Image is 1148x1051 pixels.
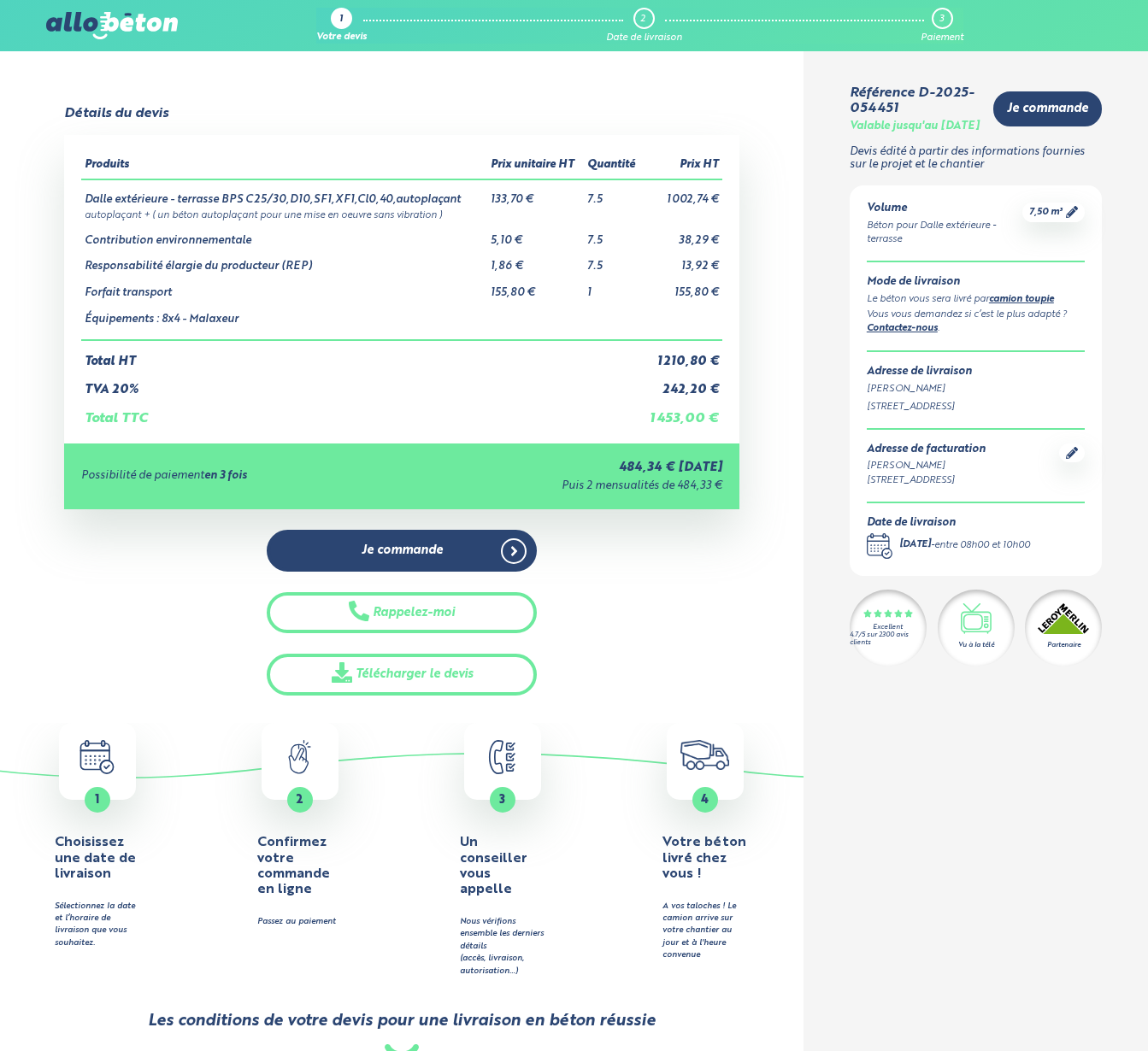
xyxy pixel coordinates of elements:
[1047,640,1080,650] div: Partenaire
[95,794,99,806] span: 1
[584,152,642,179] th: Quantité
[81,179,487,207] td: Dalle extérieure - terrasse BPS C25/30,D10,SF1,XF1,Cl0,40,autoplaçant
[996,984,1129,1032] iframe: Help widget launcher
[640,14,645,25] div: 2
[701,794,709,806] span: 4
[873,624,903,631] div: Excellent
[642,397,722,426] td: 1 453,00 €
[316,8,367,44] a: 1 Votre devis
[642,152,722,179] th: Prix HT
[267,592,537,634] button: Rappelez-moi
[584,179,642,207] td: 7.5
[81,221,487,248] td: Contribution environnementale
[867,473,986,488] div: [STREET_ADDRESS]
[81,369,641,397] td: TVA 20%
[642,247,722,273] td: 13,92 €
[407,480,722,493] div: Puis 2 mensualités de 484,33 €
[405,723,599,978] button: 3 Un conseiller vous appelle Nous vérifions ensemble les derniers détails(accès, livraison, autor...
[460,835,545,898] h4: Un conseiller vous appelle
[362,543,443,558] span: Je commande
[989,295,1054,304] a: camion toupie
[867,459,986,473] div: [PERSON_NAME]
[81,300,487,341] td: Équipements : 8x4 - Malaxeur
[867,366,1085,379] div: Adresse de livraison
[257,916,343,928] div: Passez au paiement
[606,32,682,44] div: Date de livraison
[46,12,178,39] img: allobéton
[203,723,397,929] a: 2 Confirmez votre commande en ligne Passez au paiement
[662,901,748,962] div: A vos taloches ! Le camion arrive sur votre chantier au jour et à l'heure convenue
[499,794,505,806] span: 3
[584,273,642,300] td: 1
[606,8,682,44] a: 2 Date de livraison
[81,247,487,273] td: Responsabilité élargie du producteur (REP)
[584,247,642,273] td: 7.5
[148,1012,656,1030] div: Les conditions de votre devis pour une livraison en béton réussie
[1007,102,1088,116] span: Je commande
[867,324,938,333] a: Contactez-nous
[867,382,1085,396] div: [PERSON_NAME]
[81,340,641,369] td: Total HT
[850,631,927,647] div: 4.7/5 sur 2300 avis clients
[267,654,537,696] a: Télécharger le devis
[487,221,583,248] td: 5,10 €
[850,120,980,133] div: Valable jusqu'au [DATE]
[204,470,247,481] strong: en 3 fois
[584,221,642,248] td: 7.5
[642,340,722,369] td: 1 210,80 €
[850,85,980,117] div: Référence D-2025-054451
[55,835,140,882] h4: Choisissez une date de livraison
[339,15,343,26] div: 1
[899,538,931,553] div: [DATE]
[487,152,583,179] th: Prix unitaire HT
[867,276,1085,289] div: Mode de livraison
[460,916,545,978] div: Nous vérifions ensemble les derniers détails (accès, livraison, autorisation…)
[316,32,367,44] div: Votre devis
[81,470,407,483] div: Possibilité de paiement
[939,14,944,25] div: 3
[867,400,1085,414] div: [STREET_ADDRESS]
[642,179,722,207] td: 1 002,74 €
[642,369,722,397] td: 242,20 €
[921,8,963,44] a: 3 Paiement
[55,901,140,950] div: Sélectionnez la date et l’horaire de livraison que vous souhaitez.
[921,32,963,44] div: Paiement
[81,273,487,300] td: Forfait transport
[934,538,1030,553] div: entre 08h00 et 10h00
[867,443,986,456] div: Adresse de facturation
[867,219,1022,248] div: Béton pour Dalle extérieure - terrasse
[257,835,343,898] h4: Confirmez votre commande en ligne
[81,207,722,221] td: autoplaçant + ( un béton autoplaçant pour une mise en oeuvre sans vibration )
[267,530,537,572] a: Je commande
[487,273,583,300] td: 155,80 €
[642,273,722,300] td: 155,80 €
[642,221,722,248] td: 38,29 €
[487,179,583,207] td: 133,70 €
[958,640,994,650] div: Vu à la télé
[81,397,641,426] td: Total TTC
[867,203,1022,215] div: Volume
[662,835,748,882] h4: Votre béton livré chez vous !
[867,308,1085,338] div: Vous vous demandez si c’est le plus adapté ? .
[64,106,168,121] div: Détails du devis
[407,461,722,475] div: 484,34 € [DATE]
[81,152,487,179] th: Produits
[850,146,1102,171] p: Devis édité à partir des informations fournies sur le projet et le chantier
[487,247,583,273] td: 1,86 €
[899,538,1030,553] div: -
[680,740,729,770] img: truck.c7a9816ed8b9b1312949.png
[867,292,1085,308] div: Le béton vous sera livré par
[867,517,1030,530] div: Date de livraison
[993,91,1102,126] a: Je commande
[296,794,303,806] span: 2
